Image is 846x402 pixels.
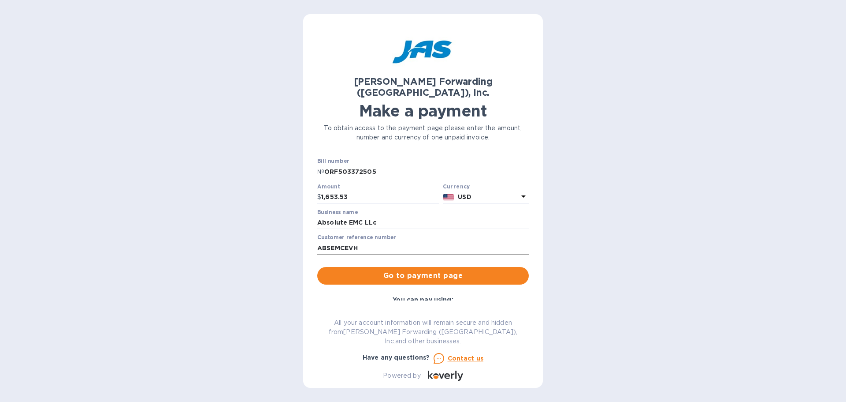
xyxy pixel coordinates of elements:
button: Go to payment page [317,267,529,285]
input: Enter business name [317,216,529,229]
b: [PERSON_NAME] Forwarding ([GEOGRAPHIC_DATA]), Inc. [354,76,493,98]
b: You can pay using: [393,296,453,303]
u: Contact us [448,355,484,362]
b: Currency [443,183,470,190]
p: All your account information will remain secure and hidden from [PERSON_NAME] Forwarding ([GEOGRA... [317,318,529,346]
label: Bill number [317,159,349,164]
label: Business name [317,210,358,215]
p: $ [317,192,321,202]
input: 0.00 [321,191,439,204]
input: Enter bill number [324,165,529,178]
label: Amount [317,184,340,189]
input: Enter customer reference number [317,241,529,255]
img: USD [443,194,455,200]
b: USD [458,193,471,200]
b: Have any questions? [363,354,430,361]
h1: Make a payment [317,101,529,120]
span: Go to payment page [324,271,522,281]
label: Customer reference number [317,235,396,240]
p: To obtain access to the payment page please enter the amount, number and currency of one unpaid i... [317,124,529,142]
p: № [317,167,324,177]
p: Powered by [383,371,420,380]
